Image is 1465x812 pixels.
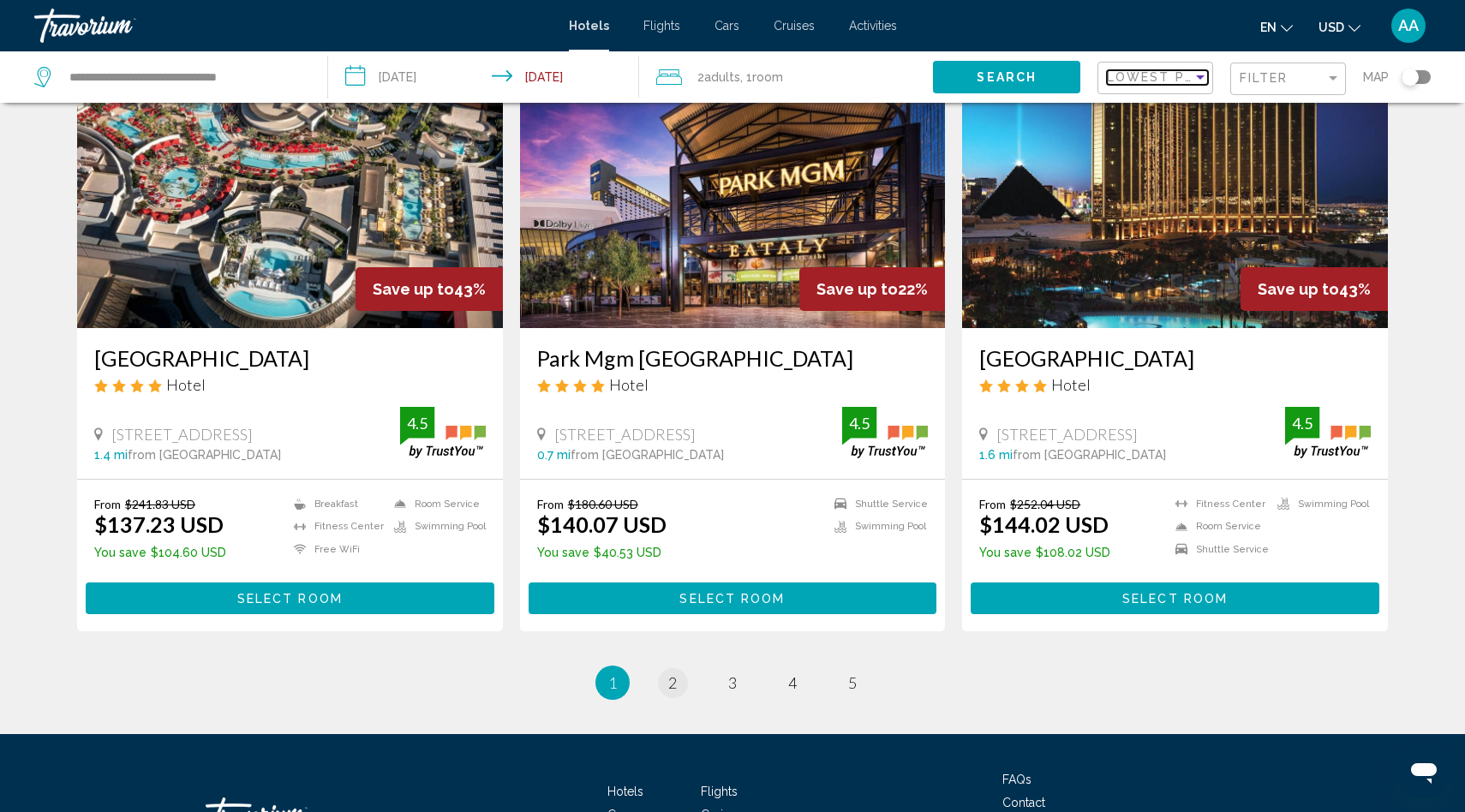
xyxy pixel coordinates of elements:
img: trustyou-badge.svg [842,407,928,457]
ins: $140.07 USD [537,511,667,537]
li: Room Service [386,497,486,511]
span: Filter [1240,71,1289,85]
mat-select: Sort by [1107,71,1208,86]
span: Save up to [1258,280,1339,298]
a: Hotels [569,19,609,33]
a: Park Mgm [GEOGRAPHIC_DATA] [537,345,929,371]
a: Cruises [774,19,815,33]
button: Select Room [86,582,494,614]
div: 4 star Hotel [94,375,486,394]
li: Breakfast [285,497,386,511]
span: 2 [668,673,677,692]
span: 1 [608,673,617,692]
li: Swimming Pool [1269,497,1371,511]
span: 5 [848,673,857,692]
li: Swimming Pool [826,519,928,534]
div: 4 star Hotel [537,375,929,394]
li: Room Service [1167,519,1269,534]
a: FAQs [1002,773,1031,786]
img: Hotel image [77,54,503,328]
span: Hotel [609,375,649,394]
li: Free WiFi [285,542,386,557]
div: 4.5 [1285,413,1319,433]
span: Select Room [1122,592,1228,606]
span: 1.6 mi [979,448,1013,462]
span: From [94,497,121,511]
button: Travelers: 2 adults, 0 children [639,51,933,103]
span: You save [94,546,146,559]
li: Fitness Center [285,519,386,534]
span: Save up to [816,280,898,298]
a: Travorium [34,9,552,43]
span: Adults [704,70,740,84]
li: Swimming Pool [386,519,486,534]
a: Flights [701,785,738,798]
img: trustyou-badge.svg [400,407,486,457]
del: $241.83 USD [125,497,195,511]
span: [STREET_ADDRESS] [996,425,1138,444]
span: Map [1363,65,1389,89]
span: [STREET_ADDRESS] [554,425,696,444]
a: Contact [1002,796,1045,809]
a: Select Room [86,587,494,606]
span: 3 [728,673,737,692]
span: Hotel [1051,375,1091,394]
div: 43% [1241,267,1388,311]
button: Check-in date: Sep 1, 2025 Check-out date: Sep 4, 2025 [328,51,639,103]
p: $108.02 USD [979,546,1110,559]
div: 4.5 [400,413,434,433]
a: Hotels [607,785,643,798]
a: Select Room [529,587,937,606]
span: From [537,497,564,511]
li: Fitness Center [1167,497,1269,511]
ins: $144.02 USD [979,511,1109,537]
a: Cars [715,19,739,33]
span: You save [979,546,1031,559]
span: USD [1318,21,1344,34]
span: from [GEOGRAPHIC_DATA] [1013,448,1166,462]
span: from [GEOGRAPHIC_DATA] [571,448,724,462]
ul: Pagination [77,666,1388,700]
button: Change language [1260,15,1293,39]
span: Lowest Price [1107,70,1217,84]
ins: $137.23 USD [94,511,224,537]
a: [GEOGRAPHIC_DATA] [979,345,1371,371]
span: You save [537,546,589,559]
span: from [GEOGRAPHIC_DATA] [128,448,281,462]
button: Select Room [529,582,937,614]
span: AA [1398,17,1419,34]
img: Hotel image [962,54,1388,328]
button: User Menu [1386,8,1431,44]
a: Activities [849,19,897,33]
li: Shuttle Service [1167,542,1269,557]
img: Hotel image [520,54,946,328]
span: 4 [788,673,797,692]
button: Select Room [971,582,1379,614]
iframe: Button to launch messaging window [1396,743,1451,798]
span: [STREET_ADDRESS] [111,425,253,444]
a: Flights [643,19,680,33]
button: Change currency [1318,15,1360,39]
span: Hotel [166,375,206,394]
del: $180.60 USD [568,497,638,511]
span: 1.4 mi [94,448,128,462]
span: Room [752,70,783,84]
span: Save up to [373,280,454,298]
div: 22% [799,267,945,311]
p: $40.53 USD [537,546,667,559]
span: From [979,497,1006,511]
div: 4.5 [842,413,876,433]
